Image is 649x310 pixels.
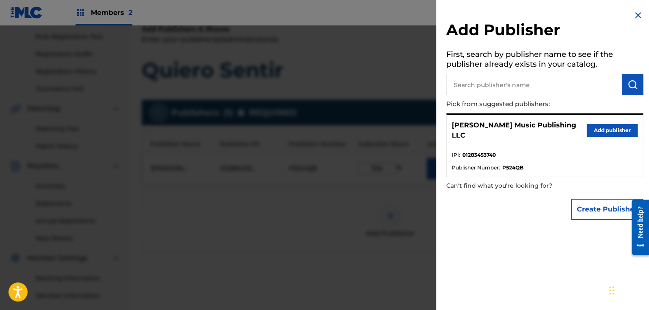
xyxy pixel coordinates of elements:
[607,269,649,310] iframe: Chat Widget
[446,74,622,95] input: Search publisher's name
[76,8,86,18] img: Top Rightsholders
[452,120,587,141] p: [PERSON_NAME] Music Publishing LLC
[502,164,523,172] strong: P524QB
[446,95,595,113] p: Pick from suggested publishers:
[129,8,132,17] span: 2
[462,151,496,159] strong: 01283453740
[625,193,649,262] iframe: Resource Center
[452,164,500,172] span: Publisher Number :
[446,20,643,42] h2: Add Publisher
[446,177,595,194] p: Can't find what you're looking for?
[609,278,614,303] div: Drag
[571,199,643,220] button: Create Publisher
[10,6,43,19] img: MLC Logo
[91,8,132,17] span: Members
[446,47,643,74] h5: First, search by publisher name to see if the publisher already exists in your catalog.
[587,124,638,137] button: Add publisher
[627,79,638,90] img: Search Works
[452,151,460,159] span: IPI :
